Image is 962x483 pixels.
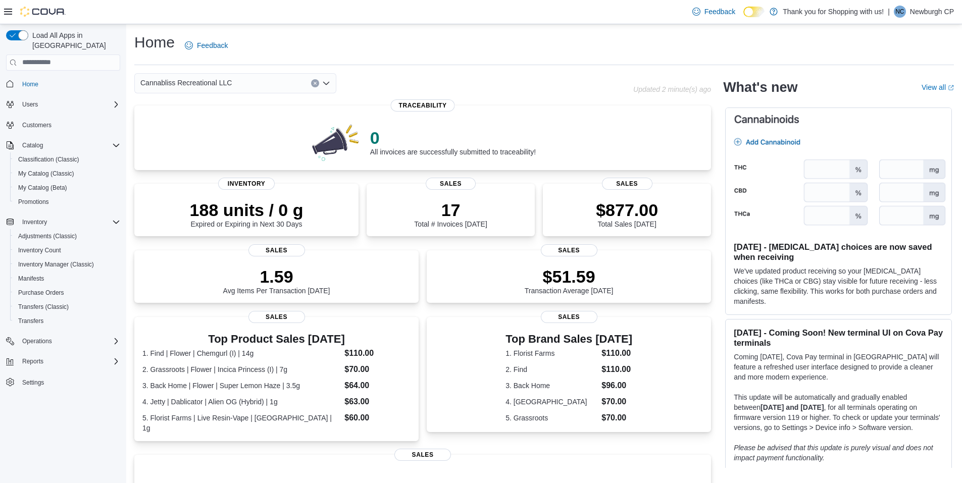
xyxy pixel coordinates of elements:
[18,139,120,151] span: Catalog
[22,80,38,88] span: Home
[218,178,275,190] span: Inventory
[2,334,124,348] button: Operations
[18,78,120,90] span: Home
[2,97,124,112] button: Users
[14,153,83,166] a: Classification (Classic)
[10,314,124,328] button: Transfers
[18,170,74,178] span: My Catalog (Classic)
[541,311,597,323] span: Sales
[190,200,303,220] p: 188 units / 0 g
[14,196,53,208] a: Promotions
[18,184,67,192] span: My Catalog (Beta)
[18,303,69,311] span: Transfers (Classic)
[783,6,884,18] p: Thank you for Shopping with us!
[2,215,124,229] button: Inventory
[18,375,120,388] span: Settings
[10,272,124,286] button: Manifests
[223,266,330,287] p: 1.59
[14,273,120,285] span: Manifests
[14,182,71,194] a: My Catalog (Beta)
[414,200,487,228] div: Total # Invoices [DATE]
[505,381,597,391] dt: 3. Back Home
[142,364,340,374] dt: 2. Grassroots | Flower | Incica Princess (I) | 7g
[525,266,614,295] div: Transaction Average [DATE]
[6,73,120,416] nav: Complex example
[734,392,943,433] p: This update will be automatically and gradually enabled between , for all terminals operating on ...
[18,98,120,111] span: Users
[344,396,411,408] dd: $63.00
[10,286,124,300] button: Purchase Orders
[10,167,124,181] button: My Catalog (Classic)
[18,355,47,367] button: Reports
[761,403,824,411] strong: [DATE] and [DATE]
[895,6,904,18] span: NC
[142,397,340,407] dt: 4. Jetty | Dablicator | Alien OG (Hybrid) | 1g
[10,181,124,195] button: My Catalog (Beta)
[525,266,614,287] p: $51.59
[18,155,79,164] span: Classification (Classic)
[22,357,43,365] span: Reports
[2,77,124,91] button: Home
[505,413,597,423] dt: 5. Grassroots
[311,79,319,87] button: Clear input
[14,244,65,256] a: Inventory Count
[322,79,330,87] button: Open list of options
[602,178,652,190] span: Sales
[596,200,658,220] p: $877.00
[14,273,48,285] a: Manifests
[10,257,124,272] button: Inventory Manager (Classic)
[22,141,43,149] span: Catalog
[344,380,411,392] dd: $64.00
[10,229,124,243] button: Adjustments (Classic)
[14,315,120,327] span: Transfers
[14,153,120,166] span: Classification (Classic)
[2,118,124,132] button: Customers
[18,335,56,347] button: Operations
[18,275,44,283] span: Manifests
[18,216,51,228] button: Inventory
[18,119,120,131] span: Customers
[14,230,81,242] a: Adjustments (Classic)
[248,244,305,256] span: Sales
[22,337,52,345] span: Operations
[505,364,597,374] dt: 2. Find
[142,413,340,433] dt: 5. Florist Farms | Live Resin-Vape | [GEOGRAPHIC_DATA] | 1g
[2,354,124,368] button: Reports
[18,355,120,367] span: Reports
[14,230,120,242] span: Adjustments (Classic)
[734,444,933,462] em: Please be advised that this update is purely visual and does not impact payment functionality.
[142,381,340,391] dt: 3. Back Home | Flower | Super Lemon Haze | 3.5g
[14,258,98,271] a: Inventory Manager (Classic)
[948,85,954,91] svg: External link
[14,287,120,299] span: Purchase Orders
[541,244,597,256] span: Sales
[140,77,232,89] span: Cannabliss Recreational LLC
[344,347,411,359] dd: $110.00
[18,78,42,90] a: Home
[734,328,943,348] h3: [DATE] - Coming Soon! New terminal UI on Cova Pay terminals
[18,377,48,389] a: Settings
[14,196,120,208] span: Promotions
[370,128,536,148] p: 0
[310,122,362,162] img: 0
[14,244,120,256] span: Inventory Count
[14,258,120,271] span: Inventory Manager (Classic)
[10,195,124,209] button: Promotions
[2,138,124,152] button: Catalog
[18,119,56,131] a: Customers
[505,397,597,407] dt: 4. [GEOGRAPHIC_DATA]
[394,449,451,461] span: Sales
[596,200,658,228] div: Total Sales [DATE]
[2,374,124,389] button: Settings
[704,7,735,17] span: Feedback
[344,363,411,375] dd: $70.00
[197,40,228,50] span: Feedback
[734,242,943,262] h3: [DATE] - [MEDICAL_DATA] choices are now saved when receiving
[18,246,61,254] span: Inventory Count
[248,311,305,323] span: Sales
[601,396,632,408] dd: $70.00
[601,380,632,392] dd: $96.00
[18,139,47,151] button: Catalog
[601,347,632,359] dd: $110.00
[18,260,94,269] span: Inventory Manager (Classic)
